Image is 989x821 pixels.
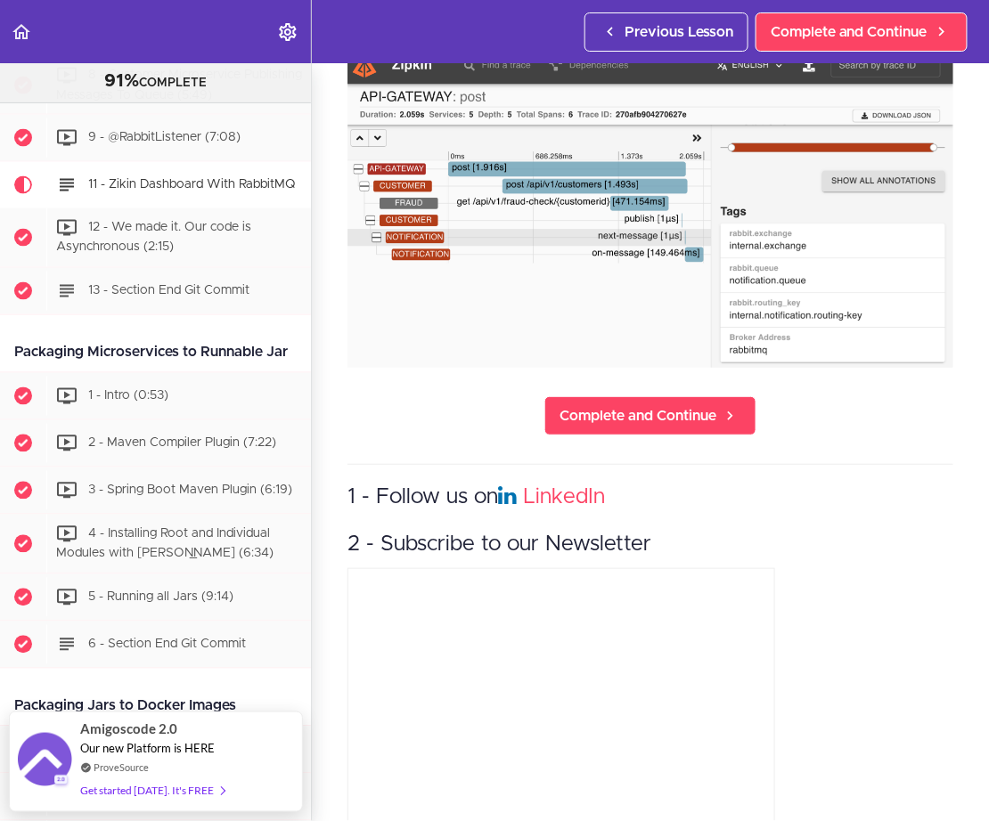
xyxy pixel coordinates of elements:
svg: Back to course curriculum [11,21,32,43]
span: 1 - Intro (0:53) [88,389,168,402]
div: COMPLETE [22,70,289,93]
a: Complete and Continue [544,396,756,435]
span: Amigoscode 2.0 [80,719,177,739]
span: 12 - We made it. Our code is Asynchronous (2:15) [56,222,251,255]
span: 5 - Running all Jars (9:14) [88,590,233,603]
span: 2 - Maven Compiler Plugin (7:22) [88,436,276,449]
span: 13 - Section End Git Commit [88,284,249,297]
a: LinkedIn [523,486,605,508]
span: 91% [104,72,139,90]
span: 4 - Installing Root and Individual Modules with [PERSON_NAME] (6:34) [56,527,274,560]
a: Previous Lesson [584,12,748,52]
span: 9 - @RabbitListener (7:08) [88,132,241,144]
a: Complete and Continue [756,12,968,52]
span: 3 - Spring Boot Maven Plugin (6:19) [88,484,292,496]
svg: Settings Menu [277,21,298,43]
span: Complete and Continue [560,405,716,427]
h3: 1 - Follow us on [347,483,953,512]
span: 6 - Section End Git Commit [88,638,246,650]
a: ProveSource [94,760,149,775]
span: Previous Lesson [625,21,733,43]
h3: 2 - Subscribe to our Newsletter [347,530,953,559]
div: Get started [DATE]. It's FREE [80,780,225,801]
img: provesource social proof notification image [18,733,71,791]
span: 11 - Zikin Dashboard With RabbitMQ [88,179,296,191]
span: Complete and Continue [771,21,928,43]
span: Our new Platform is HERE [80,741,215,755]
